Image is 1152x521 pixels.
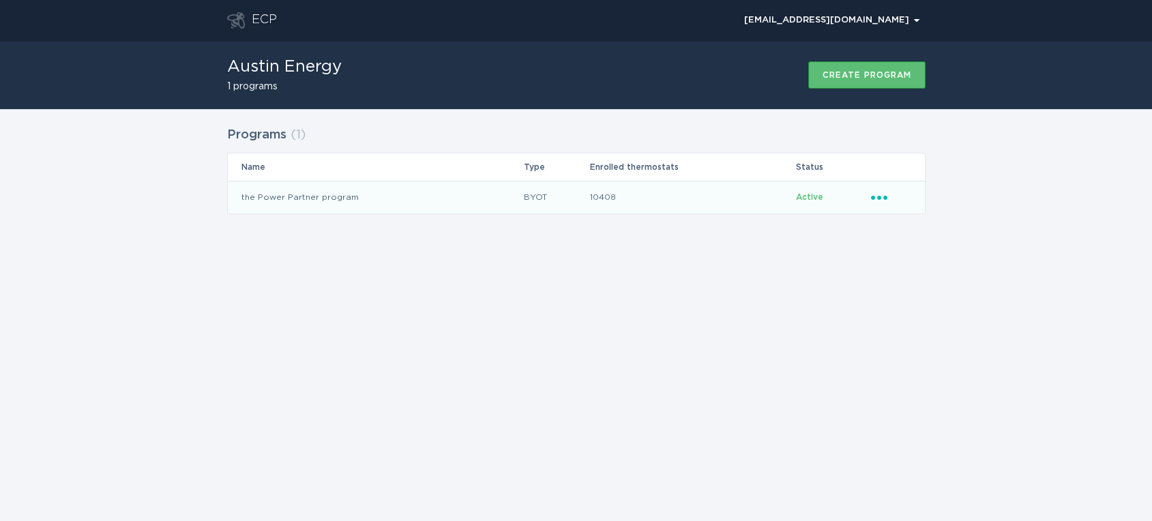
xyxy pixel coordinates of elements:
[252,12,277,29] div: ECP
[228,153,925,181] tr: Table Headers
[227,82,342,91] h2: 1 programs
[738,10,926,31] div: Popover menu
[228,181,523,213] td: the Power Partner program
[523,181,589,213] td: BYOT
[871,190,911,205] div: Popover menu
[228,153,523,181] th: Name
[228,181,925,213] tr: d138714fb4724cd7b271465fac671896
[589,181,795,213] td: 10408
[808,61,926,89] button: Create program
[523,153,589,181] th: Type
[796,193,823,201] span: Active
[227,12,245,29] button: Go to dashboard
[823,71,911,79] div: Create program
[291,129,306,141] span: ( 1 )
[589,153,795,181] th: Enrolled thermostats
[738,10,926,31] button: Open user account details
[227,123,286,147] h2: Programs
[744,16,919,25] div: [EMAIL_ADDRESS][DOMAIN_NAME]
[795,153,870,181] th: Status
[227,59,342,75] h1: Austin Energy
